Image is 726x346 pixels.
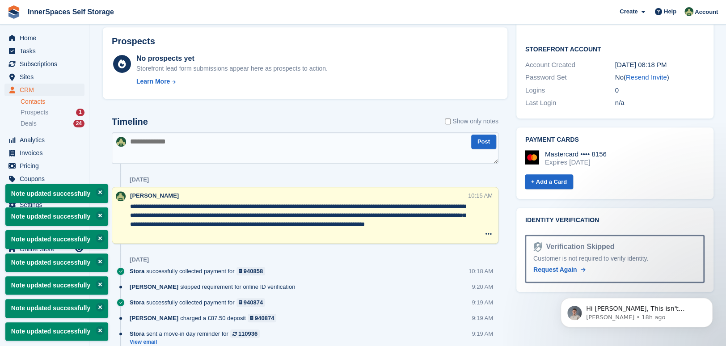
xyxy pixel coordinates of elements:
span: Subscriptions [20,58,73,70]
button: Post [471,135,496,149]
span: Invoices [20,147,73,159]
div: 940874 [244,298,263,307]
a: menu [4,84,84,96]
a: Contacts [21,97,84,106]
div: Storefront lead form submissions appear here as prospects to action. [136,64,328,73]
div: [DATE] 08:18 PM [615,60,705,70]
p: Note updated successfully [5,322,108,341]
span: Account [695,8,718,17]
img: Paula Amey [684,7,693,16]
h2: Identity verification [525,217,705,224]
p: Message from Bradley, sent 18h ago [39,34,154,42]
img: Paula Amey [116,137,126,147]
p: Note updated successfully [5,184,108,203]
div: 9:19 AM [472,329,493,338]
div: 24 [73,120,84,127]
span: [PERSON_NAME] [130,192,179,199]
div: 9:19 AM [472,314,493,322]
div: Mastercard •••• 8156 [545,150,607,158]
a: InnerSpaces Self Storage [24,4,118,19]
div: Last Login [525,98,615,108]
div: Expires [DATE] [545,158,607,166]
span: [PERSON_NAME] [130,314,178,322]
span: Help [664,7,676,16]
a: 940858 [236,267,266,275]
a: Deals 24 [21,119,84,128]
a: Resend Invite [626,73,667,81]
span: [PERSON_NAME] [130,283,178,291]
div: [DATE] [130,176,149,183]
div: skipped requirement for online ID verification [130,283,300,291]
input: Show only notes [445,117,451,126]
a: Request Again [533,265,585,274]
div: 10:15 AM [468,191,493,200]
div: Account Created [525,60,615,70]
span: Sites [20,71,73,83]
a: menu [4,147,84,159]
div: Logins [525,85,615,96]
span: CRM [20,84,73,96]
a: menu [4,71,84,83]
a: menu [4,134,84,146]
div: sent a move-in day reminder for [130,329,264,338]
img: Mastercard Logo [525,150,539,165]
div: [DATE] [130,256,149,263]
div: Customer is not required to verify identity. [533,254,696,263]
span: Stora [130,329,144,338]
p: Note updated successfully [5,207,108,226]
div: 110936 [238,329,257,338]
div: 940858 [244,267,263,275]
iframe: Intercom notifications message [547,279,726,342]
img: stora-icon-8386f47178a22dfd0bd8f6a31ec36ba5ce8667c1dd55bd0f319d3a0aa187defe.svg [7,5,21,19]
span: Create [620,7,637,16]
span: Analytics [20,134,73,146]
div: 9:20 AM [472,283,493,291]
div: Learn More [136,77,170,86]
div: 10:18 AM [469,267,493,275]
a: View email [130,338,264,346]
p: Note updated successfully [5,276,108,295]
span: Stora [130,298,144,307]
h2: Timeline [112,117,148,127]
h2: Prospects [112,36,155,46]
span: Deals [21,119,37,128]
a: menu [4,160,84,172]
div: n/a [615,98,705,108]
img: Paula Amey [116,191,126,201]
a: 940874 [248,314,277,322]
span: ( ) [624,73,669,81]
a: + Add a Card [525,174,573,189]
p: Note updated successfully [5,230,108,249]
span: Coupons [20,173,73,185]
div: successfully collected payment for [130,298,270,307]
div: 0 [615,85,705,96]
p: Note updated successfully [5,253,108,272]
a: menu [4,211,84,224]
span: Hi [PERSON_NAME], This isn't something that can be done at the moment but I will pass it over to ... [39,26,153,69]
div: 9:19 AM [472,298,493,307]
a: menu [4,58,84,70]
a: Prospects 1 [21,108,84,117]
div: No prospects yet [136,53,328,64]
a: menu [4,45,84,57]
a: 940874 [236,298,266,307]
p: Note updated successfully [5,299,108,317]
div: No [615,72,705,83]
div: charged a £87.50 deposit [130,314,281,322]
span: Request Again [533,266,577,273]
div: 1 [76,109,84,116]
span: Stora [130,267,144,275]
a: menu [4,173,84,185]
div: 940874 [255,314,274,322]
a: Learn More [136,77,328,86]
label: Show only notes [445,117,498,126]
span: Home [20,32,73,44]
h2: Storefront Account [525,44,705,53]
a: menu [4,186,84,198]
a: menu [4,32,84,44]
img: Identity Verification Ready [533,242,542,252]
div: successfully collected payment for [130,267,270,275]
h2: Payment cards [525,136,705,143]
